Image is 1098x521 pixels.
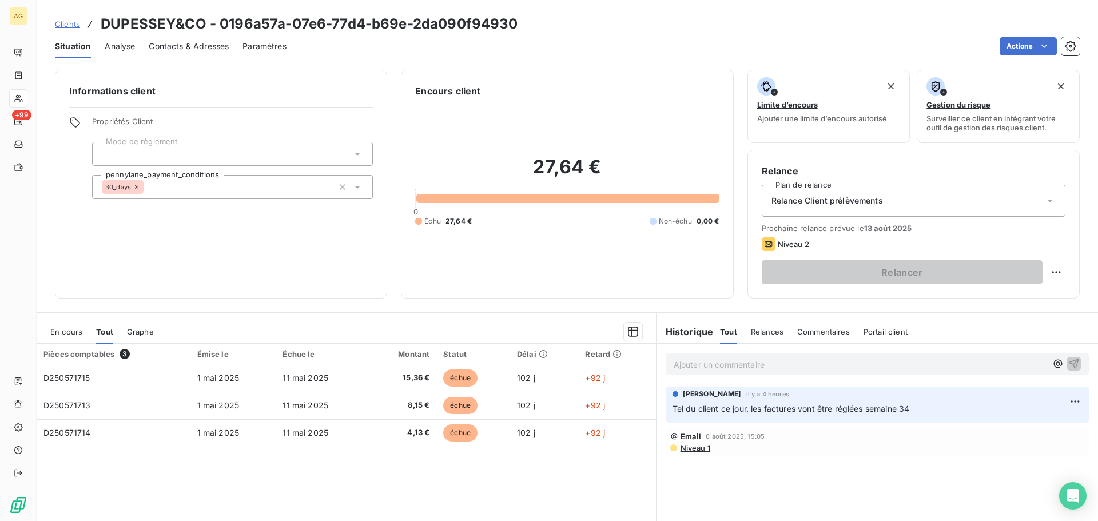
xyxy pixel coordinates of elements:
span: 11 mai 2025 [283,400,328,410]
span: 13 août 2025 [864,224,912,233]
div: Émise le [197,349,269,359]
span: 15,36 € [374,372,430,384]
span: D250571714 [43,428,91,438]
h3: DUPESSEY&CO - 0196a57a-07e6-77d4-b69e-2da090f94930 [101,14,518,34]
span: 102 j [517,373,535,383]
button: Limite d’encoursAjouter une limite d’encours autorisé [747,70,910,143]
span: Relance Client prélèvements [771,195,883,206]
span: 102 j [517,400,535,410]
span: Relances [751,327,783,336]
span: Limite d’encours [757,100,818,109]
button: Relancer [762,260,1043,284]
span: 1 mai 2025 [197,373,240,383]
span: Prochaine relance prévue le [762,224,1065,233]
span: Portail client [864,327,908,336]
h6: Informations client [69,84,373,98]
span: Commentaires [797,327,850,336]
div: Statut [443,349,503,359]
span: Ajouter une limite d’encours autorisé [757,114,887,123]
span: 4,13 € [374,427,430,439]
span: 0,00 € [697,216,719,226]
span: +92 j [585,373,605,383]
span: 1 mai 2025 [197,400,240,410]
h2: 27,64 € [415,156,719,190]
span: Tout [96,327,113,336]
span: 6 août 2025, 15:05 [706,433,765,440]
span: Gestion du risque [926,100,990,109]
span: +92 j [585,400,605,410]
div: Pièces comptables [43,349,184,359]
span: Email [681,432,702,441]
span: Analyse [105,41,135,52]
span: +99 [12,110,31,120]
span: Propriétés Client [92,117,373,133]
span: Contacts & Adresses [149,41,229,52]
span: Niveau 1 [679,443,710,452]
span: Surveiller ce client en intégrant votre outil de gestion des risques client. [926,114,1070,132]
span: échue [443,369,478,387]
button: Gestion du risqueSurveiller ce client en intégrant votre outil de gestion des risques client. [917,70,1080,143]
span: 30_days [105,184,131,190]
span: Paramètres [242,41,287,52]
h6: Relance [762,164,1065,178]
div: Échue le [283,349,360,359]
span: Clients [55,19,80,29]
div: Open Intercom Messenger [1059,482,1087,510]
span: 1 mai 2025 [197,428,240,438]
span: 102 j [517,428,535,438]
input: Ajouter une valeur [144,182,153,192]
span: Échu [424,216,441,226]
span: Tout [720,327,737,336]
span: Situation [55,41,91,52]
span: échue [443,397,478,414]
span: [PERSON_NAME] [683,389,742,399]
span: il y a 4 heures [746,391,789,397]
span: Non-échu [659,216,692,226]
span: 27,64 € [445,216,472,226]
div: Retard [585,349,649,359]
span: 0 [413,207,418,216]
h6: Historique [657,325,714,339]
span: 11 mai 2025 [283,373,328,383]
div: Délai [517,349,572,359]
span: D250571713 [43,400,91,410]
span: En cours [50,327,82,336]
span: 11 mai 2025 [283,428,328,438]
a: Clients [55,18,80,30]
span: 8,15 € [374,400,430,411]
span: 3 [120,349,130,359]
div: AG [9,7,27,25]
span: Niveau 2 [778,240,809,249]
h6: Encours client [415,84,480,98]
span: Tel du client ce jour, les factures vont être réglées semaine 34 [673,404,910,413]
span: +92 j [585,428,605,438]
span: échue [443,424,478,442]
button: Actions [1000,37,1057,55]
input: Ajouter une valeur [102,149,111,159]
img: Logo LeanPay [9,496,27,514]
span: Graphe [127,327,154,336]
a: +99 [9,112,27,130]
div: Montant [374,349,430,359]
span: D250571715 [43,373,90,383]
